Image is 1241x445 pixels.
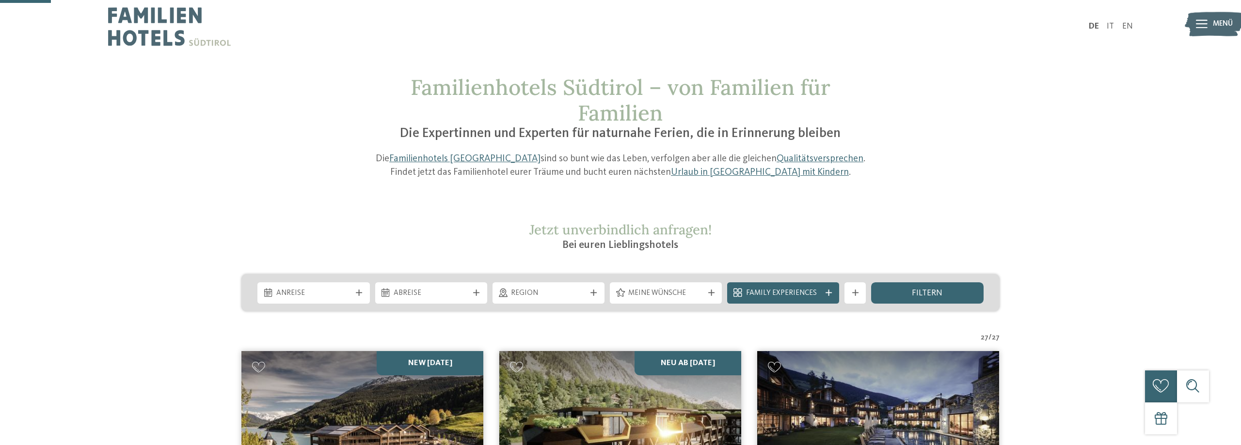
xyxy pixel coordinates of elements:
span: Jetzt unverbindlich anfragen! [529,221,712,238]
span: filtern [912,289,942,298]
span: Meine Wünsche [628,288,703,299]
span: Region [511,288,586,299]
span: 27 [992,333,1000,343]
span: Die Expertinnen und Experten für naturnahe Ferien, die in Erinnerung bleiben [400,127,841,140]
a: Urlaub in [GEOGRAPHIC_DATA] mit Kindern [671,168,849,177]
span: Menü [1213,19,1233,30]
span: Bei euren Lieblingshotels [562,240,678,250]
p: Die sind so bunt wie das Leben, verfolgen aber alle die gleichen . Findet jetzt das Familienhotel... [367,153,874,179]
a: DE [1089,22,1099,31]
a: Familienhotels [GEOGRAPHIC_DATA] [389,154,541,164]
span: 27 [981,333,988,343]
span: Anreise [276,288,351,299]
span: Abreise [394,288,468,299]
span: Family Experiences [746,288,821,299]
a: IT [1107,22,1114,31]
span: / [988,333,992,343]
a: Qualitätsversprechen [777,154,863,164]
a: EN [1122,22,1133,31]
span: Familienhotels Südtirol – von Familien für Familien [411,74,830,126]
